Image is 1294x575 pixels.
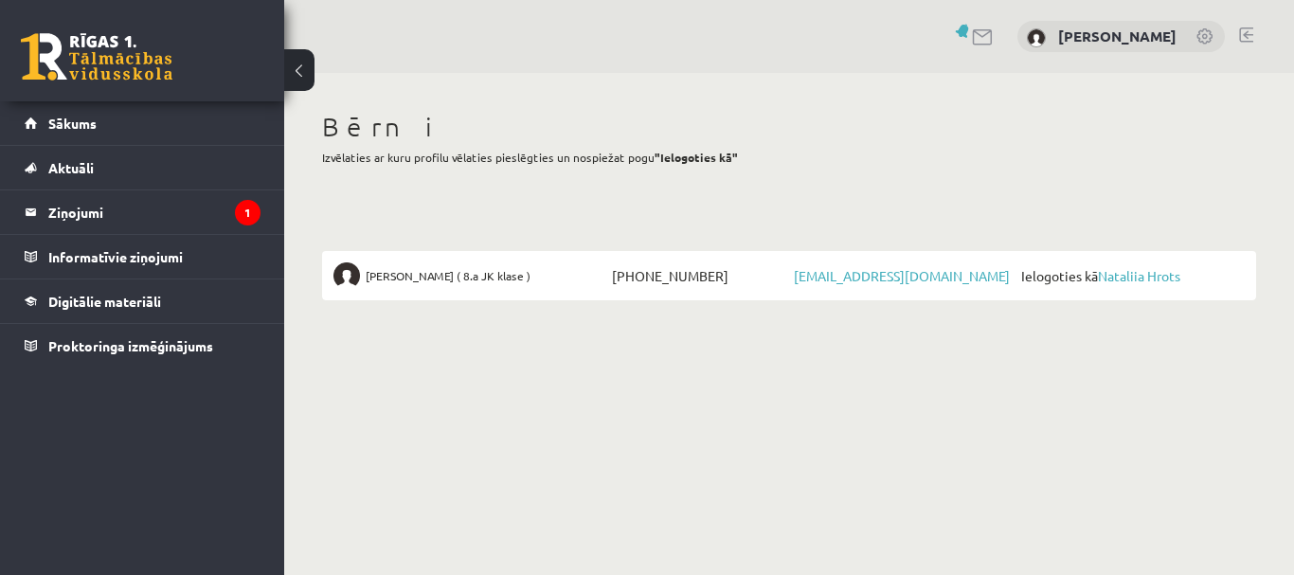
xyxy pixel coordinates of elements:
a: Sākums [25,101,261,145]
a: [PERSON_NAME] [1058,27,1177,45]
a: [EMAIL_ADDRESS][DOMAIN_NAME] [794,267,1010,284]
legend: Informatīvie ziņojumi [48,235,261,279]
a: Nataliia Hrots [1098,267,1180,284]
span: Ielogoties kā [1016,262,1245,289]
a: Ziņojumi1 [25,190,261,234]
img: Nataliia Hrots [333,262,360,289]
span: Sākums [48,115,97,132]
span: Proktoringa izmēģinājums [48,337,213,354]
img: Nelia Molchanova [1027,28,1046,47]
a: Aktuāli [25,146,261,189]
a: Proktoringa izmēģinājums [25,324,261,368]
a: Rīgas 1. Tālmācības vidusskola [21,33,172,81]
span: Aktuāli [48,159,94,176]
a: Digitālie materiāli [25,279,261,323]
span: [PERSON_NAME] ( 8.a JK klase ) [366,262,530,289]
b: "Ielogoties kā" [655,150,738,165]
i: 1 [235,200,261,225]
legend: Ziņojumi [48,190,261,234]
span: Digitālie materiāli [48,293,161,310]
span: [PHONE_NUMBER] [607,262,789,289]
p: Izvēlaties ar kuru profilu vēlaties pieslēgties un nospiežat pogu [322,149,1256,166]
h1: Bērni [322,111,1256,143]
a: Informatīvie ziņojumi [25,235,261,279]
